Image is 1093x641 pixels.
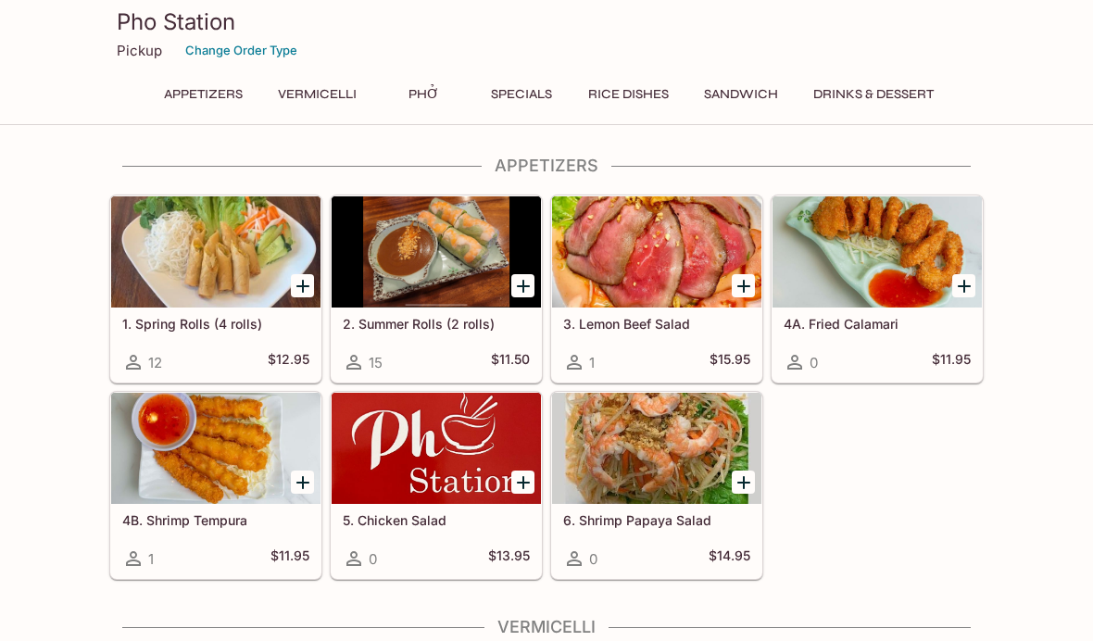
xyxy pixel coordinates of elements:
button: Rice Dishes [578,82,679,107]
button: Add 4A. Fried Calamari [952,274,975,297]
div: 2. Summer Rolls (2 rolls) [332,196,541,308]
div: 1. Spring Rolls (4 rolls) [111,196,320,308]
div: 3. Lemon Beef Salad [552,196,761,308]
span: 1 [589,354,595,371]
h4: Appetizers [109,156,984,176]
h5: 4A. Fried Calamari [784,316,971,332]
h5: $15.95 [710,351,750,373]
button: Specials [480,82,563,107]
div: 6. Shrimp Papaya Salad [552,393,761,504]
button: Add 5. Chicken Salad [511,471,534,494]
span: 0 [369,550,377,568]
button: Add 3. Lemon Beef Salad [732,274,755,297]
span: 12 [148,354,162,371]
h5: 4B. Shrimp Tempura [122,512,309,528]
span: 0 [810,354,818,371]
h5: 5. Chicken Salad [343,512,530,528]
button: Add 1. Spring Rolls (4 rolls) [291,274,314,297]
button: Add 4B. Shrimp Tempura [291,471,314,494]
a: 2. Summer Rolls (2 rolls)15$11.50 [331,195,542,383]
button: Add 6. Shrimp Papaya Salad [732,471,755,494]
h5: 3. Lemon Beef Salad [563,316,750,332]
button: Appetizers [154,82,253,107]
button: Sandwich [694,82,788,107]
h5: 1. Spring Rolls (4 rolls) [122,316,309,332]
div: 4A. Fried Calamari [773,196,982,308]
button: Add 2. Summer Rolls (2 rolls) [511,274,534,297]
h5: 2. Summer Rolls (2 rolls) [343,316,530,332]
h5: 6. Shrimp Papaya Salad [563,512,750,528]
a: 6. Shrimp Papaya Salad0$14.95 [551,392,762,579]
a: 3. Lemon Beef Salad1$15.95 [551,195,762,383]
a: 1. Spring Rolls (4 rolls)12$12.95 [110,195,321,383]
button: Phở [382,82,465,107]
span: 15 [369,354,383,371]
button: Change Order Type [177,36,306,65]
div: 4B. Shrimp Tempura [111,393,320,504]
a: 5. Chicken Salad0$13.95 [331,392,542,579]
h3: Pho Station [117,7,976,36]
h5: $11.95 [932,351,971,373]
h4: Vermicelli [109,617,984,637]
h5: $14.95 [709,547,750,570]
h5: $11.50 [491,351,530,373]
h5: $12.95 [268,351,309,373]
div: 5. Chicken Salad [332,393,541,504]
span: 1 [148,550,154,568]
span: 0 [589,550,597,568]
h5: $13.95 [488,547,530,570]
h5: $11.95 [270,547,309,570]
button: Vermicelli [268,82,367,107]
a: 4A. Fried Calamari0$11.95 [772,195,983,383]
a: 4B. Shrimp Tempura1$11.95 [110,392,321,579]
p: Pickup [117,42,162,59]
button: Drinks & Dessert [803,82,944,107]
